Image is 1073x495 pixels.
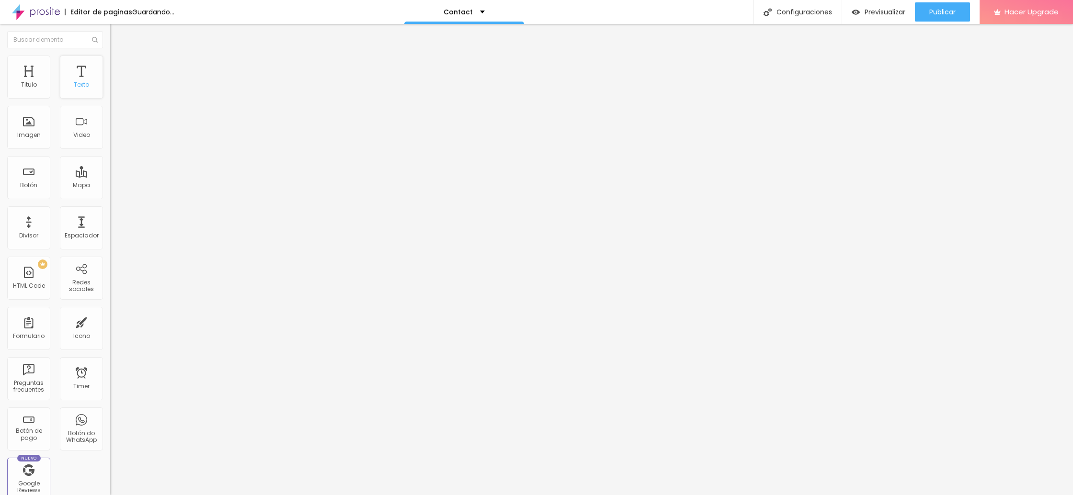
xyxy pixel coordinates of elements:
div: Editor de paginas [65,9,132,15]
div: Icono [73,333,90,339]
div: HTML Code [13,282,45,289]
div: Imagen [17,132,41,138]
div: Texto [74,81,89,88]
img: Icone [92,37,98,43]
div: Guardando... [132,9,174,15]
div: Video [73,132,90,138]
img: view-1.svg [852,8,860,16]
p: Contact [444,9,473,15]
button: Publicar [915,2,970,22]
div: Espaciador [65,232,99,239]
span: Previsualizar [865,8,905,16]
div: Mapa [73,182,90,189]
span: Hacer Upgrade [1005,8,1059,16]
div: Google Reviews [10,480,47,494]
input: Buscar elemento [7,31,103,48]
iframe: Editor [110,24,1073,495]
div: Preguntas frecuentes [10,380,47,394]
div: Timer [73,383,90,390]
img: Icone [764,8,772,16]
div: Titulo [21,81,37,88]
div: Botón [20,182,37,189]
div: Nuevo [17,455,41,461]
div: Divisor [19,232,38,239]
div: Formulario [13,333,45,339]
div: Botón do WhatsApp [62,430,100,444]
div: Botón de pago [10,427,47,441]
div: Redes sociales [62,279,100,293]
button: Previsualizar [842,2,915,22]
span: Publicar [929,8,956,16]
